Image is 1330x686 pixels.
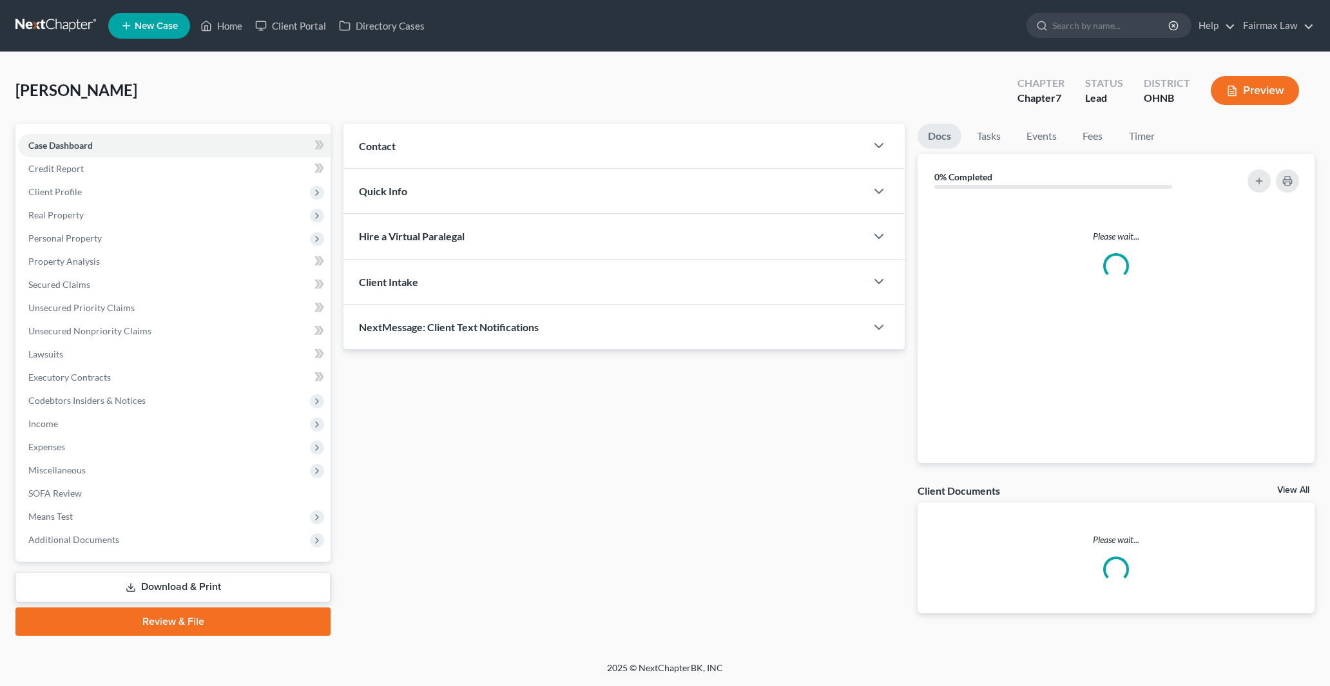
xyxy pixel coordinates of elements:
[1237,14,1314,37] a: Fairmax Law
[194,14,249,37] a: Home
[18,343,331,366] a: Lawsuits
[28,395,146,406] span: Codebtors Insiders & Notices
[18,482,331,505] a: SOFA Review
[1085,76,1123,91] div: Status
[249,14,332,37] a: Client Portal
[28,511,73,522] span: Means Test
[28,348,63,359] span: Lawsuits
[1085,91,1123,106] div: Lead
[28,140,93,151] span: Case Dashboard
[359,230,465,242] span: Hire a Virtual Paralegal
[918,124,961,149] a: Docs
[967,124,1011,149] a: Tasks
[28,302,135,313] span: Unsecured Priority Claims
[15,81,137,99] span: [PERSON_NAME]
[1016,124,1067,149] a: Events
[1277,486,1309,495] a: View All
[1052,14,1170,37] input: Search by name...
[28,209,84,220] span: Real Property
[28,464,86,475] span: Miscellaneous
[28,534,119,545] span: Additional Documents
[28,186,82,197] span: Client Profile
[1144,76,1190,91] div: District
[15,572,331,602] a: Download & Print
[1072,124,1113,149] a: Fees
[1017,76,1065,91] div: Chapter
[918,484,1000,497] div: Client Documents
[1017,91,1065,106] div: Chapter
[934,171,992,182] strong: 0% Completed
[359,276,418,288] span: Client Intake
[28,325,151,336] span: Unsecured Nonpriority Claims
[28,256,100,267] span: Property Analysis
[918,533,1315,546] p: Please wait...
[28,163,84,174] span: Credit Report
[18,250,331,273] a: Property Analysis
[359,321,539,333] span: NextMessage: Client Text Notifications
[359,140,396,152] span: Contact
[928,230,1304,243] p: Please wait...
[1055,91,1061,104] span: 7
[28,418,58,429] span: Income
[28,372,111,383] span: Executory Contracts
[1119,124,1165,149] a: Timer
[18,296,331,319] a: Unsecured Priority Claims
[28,488,82,499] span: SOFA Review
[1211,76,1299,105] button: Preview
[18,134,331,157] a: Case Dashboard
[298,662,1032,685] div: 2025 © NextChapterBK, INC
[332,14,431,37] a: Directory Cases
[18,366,331,389] a: Executory Contracts
[359,185,407,197] span: Quick Info
[135,21,178,31] span: New Case
[1144,91,1190,106] div: OHNB
[28,441,65,452] span: Expenses
[18,157,331,180] a: Credit Report
[28,233,102,243] span: Personal Property
[18,319,331,343] a: Unsecured Nonpriority Claims
[15,607,331,636] a: Review & File
[18,273,331,296] a: Secured Claims
[28,279,90,290] span: Secured Claims
[1192,14,1235,37] a: Help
